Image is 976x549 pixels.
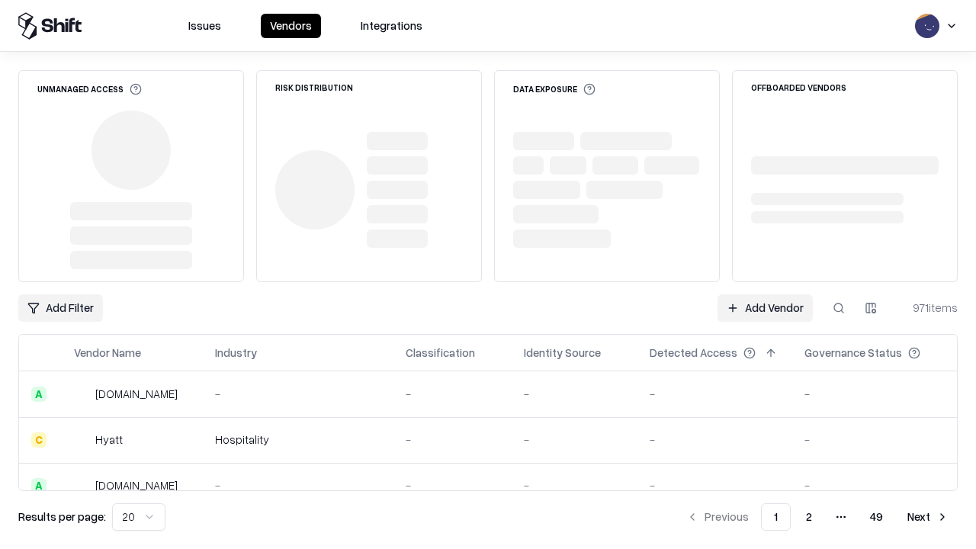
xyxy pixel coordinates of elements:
div: [DOMAIN_NAME] [95,477,178,493]
div: Detected Access [650,345,737,361]
button: 2 [794,503,824,531]
div: Risk Distribution [275,83,353,91]
div: Governance Status [804,345,902,361]
div: Industry [215,345,257,361]
img: Hyatt [74,432,89,448]
div: A [31,387,47,402]
div: - [804,386,945,402]
div: - [804,432,945,448]
div: - [406,432,499,448]
div: Hospitality [215,432,381,448]
button: Next [898,503,958,531]
div: A [31,478,47,493]
div: C [31,432,47,448]
div: Classification [406,345,475,361]
div: Data Exposure [513,83,596,95]
img: primesec.co.il [74,478,89,493]
button: 1 [761,503,791,531]
div: - [650,432,780,448]
div: - [215,477,381,493]
div: - [215,386,381,402]
button: Add Filter [18,294,103,322]
div: 971 items [897,300,958,316]
button: 49 [858,503,895,531]
div: - [650,477,780,493]
div: Vendor Name [74,345,141,361]
div: - [524,386,625,402]
img: intrado.com [74,387,89,402]
div: - [524,477,625,493]
nav: pagination [677,503,958,531]
a: Add Vendor [718,294,813,322]
div: Identity Source [524,345,601,361]
p: Results per page: [18,509,106,525]
button: Issues [179,14,230,38]
div: Hyatt [95,432,123,448]
div: - [650,386,780,402]
div: Offboarded Vendors [751,83,846,91]
button: Integrations [352,14,432,38]
div: - [406,477,499,493]
div: - [406,386,499,402]
div: Unmanaged Access [37,83,142,95]
div: - [804,477,945,493]
div: [DOMAIN_NAME] [95,386,178,402]
button: Vendors [261,14,321,38]
div: - [524,432,625,448]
